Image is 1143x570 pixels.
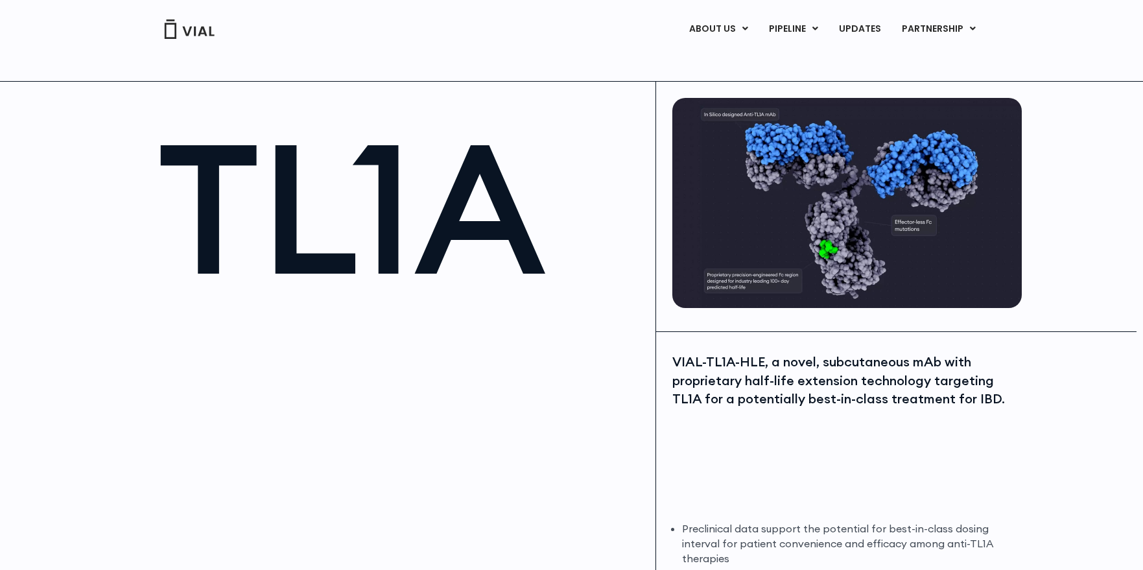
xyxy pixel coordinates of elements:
a: UPDATES [829,18,891,40]
a: PARTNERSHIPMenu Toggle [891,18,986,40]
a: PIPELINEMenu Toggle [759,18,828,40]
img: TL1A antibody diagram. [672,98,1022,308]
li: Preclinical data support the potential for best-in-class dosing interval for patient convenience ... [682,521,1019,566]
div: VIAL-TL1A-HLE, a novel, subcutaneous mAb with proprietary half-life extension technology targetin... [672,353,1019,409]
img: Vial Logo [163,19,215,39]
a: ABOUT USMenu Toggle [679,18,758,40]
h1: TL1A [158,117,643,298]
